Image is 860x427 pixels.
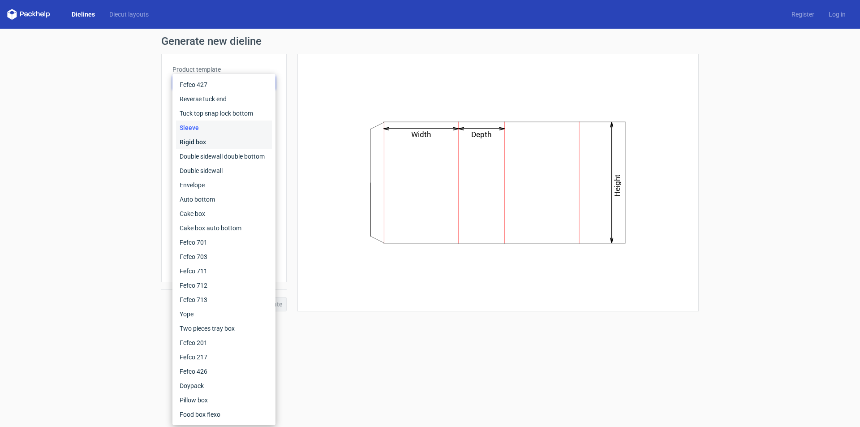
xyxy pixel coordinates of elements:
div: Double sidewall [176,164,272,178]
div: Two pieces tray box [176,321,272,336]
h1: Generate new dieline [161,36,699,47]
div: Fefco 217 [176,350,272,364]
div: Reverse tuck end [176,92,272,106]
div: Food box flexo [176,407,272,422]
div: Fefco 703 [176,250,272,264]
div: Envelope [176,178,272,192]
div: Fefco 201 [176,336,272,350]
a: Register [784,10,821,19]
a: Dielines [64,10,102,19]
a: Diecut layouts [102,10,156,19]
div: Fefco 701 [176,235,272,250]
div: Double sidewall double bottom [176,149,272,164]
div: Fefco 426 [176,364,272,379]
div: Fefco 711 [176,264,272,278]
div: Tuck top snap lock bottom [176,106,272,121]
div: Fefco 712 [176,278,272,293]
text: Depth [472,130,492,139]
label: Product template [172,65,275,74]
div: Doypack [176,379,272,393]
a: Log in [821,10,853,19]
text: Width [412,130,431,139]
div: Auto bottom [176,192,272,207]
div: Cake box auto bottom [176,221,272,235]
div: Cake box [176,207,272,221]
text: Height [613,174,622,197]
div: Fefco 713 [176,293,272,307]
div: Pillow box [176,393,272,407]
div: Yope [176,307,272,321]
div: Fefco 427 [176,78,272,92]
div: Sleeve [176,121,272,135]
div: Rigid box [176,135,272,149]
